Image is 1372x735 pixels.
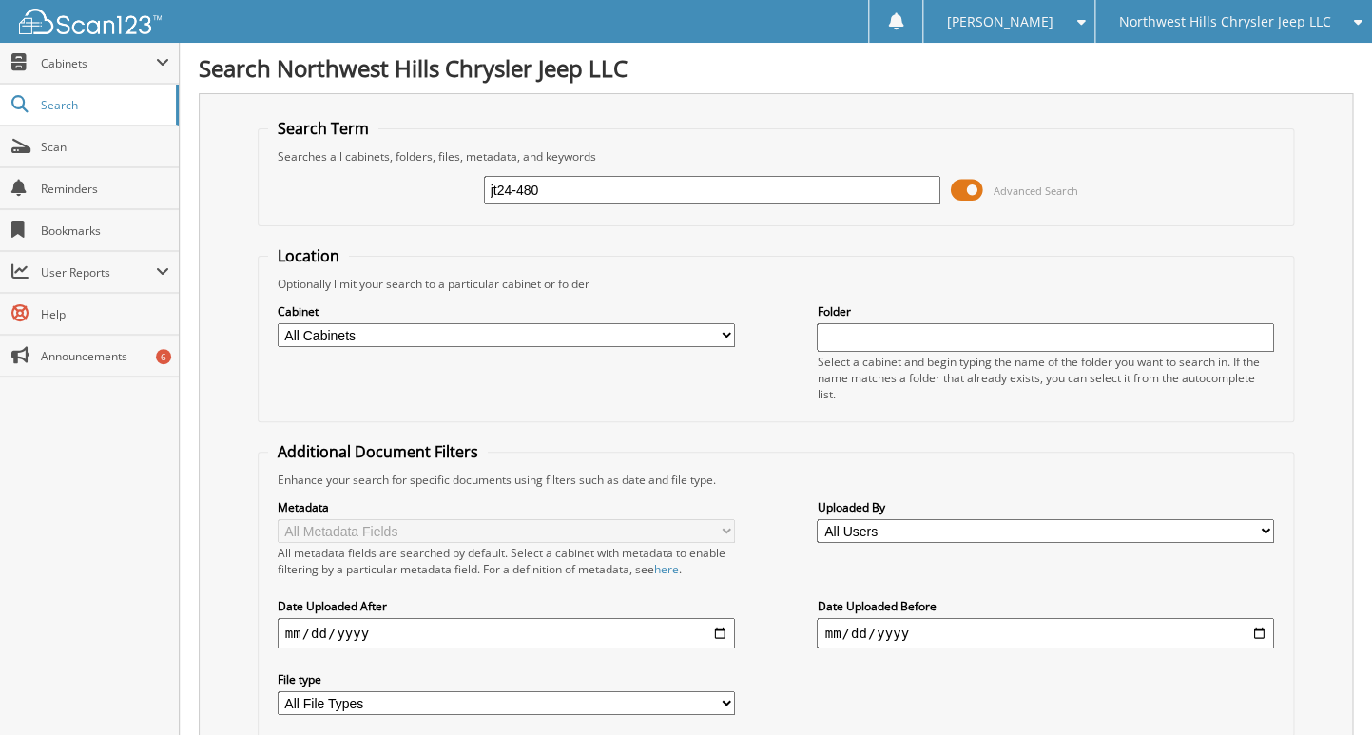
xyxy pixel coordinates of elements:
[41,264,156,280] span: User Reports
[817,618,1274,648] input: end
[947,16,1053,28] span: [PERSON_NAME]
[993,184,1077,198] span: Advanced Search
[1119,16,1331,28] span: Northwest Hills Chrysler Jeep LLC
[817,303,1274,319] label: Folder
[41,306,169,322] span: Help
[41,139,169,155] span: Scan
[41,55,156,71] span: Cabinets
[41,181,169,197] span: Reminders
[654,561,679,577] a: here
[817,499,1274,515] label: Uploaded By
[199,52,1353,84] h1: Search Northwest Hills Chrysler Jeep LLC
[1277,644,1372,735] iframe: Chat Widget
[41,222,169,239] span: Bookmarks
[268,441,488,462] legend: Additional Document Filters
[268,472,1285,488] div: Enhance your search for specific documents using filters such as date and file type.
[41,97,166,113] span: Search
[268,148,1285,164] div: Searches all cabinets, folders, files, metadata, and keywords
[278,499,735,515] label: Metadata
[41,348,169,364] span: Announcements
[278,598,735,614] label: Date Uploaded After
[817,598,1274,614] label: Date Uploaded Before
[817,354,1274,402] div: Select a cabinet and begin typing the name of the folder you want to search in. If the name match...
[278,671,735,687] label: File type
[268,118,378,139] legend: Search Term
[268,276,1285,292] div: Optionally limit your search to a particular cabinet or folder
[268,245,349,266] legend: Location
[278,545,735,577] div: All metadata fields are searched by default. Select a cabinet with metadata to enable filtering b...
[19,9,162,34] img: scan123-logo-white.svg
[278,303,735,319] label: Cabinet
[278,618,735,648] input: start
[156,349,171,364] div: 6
